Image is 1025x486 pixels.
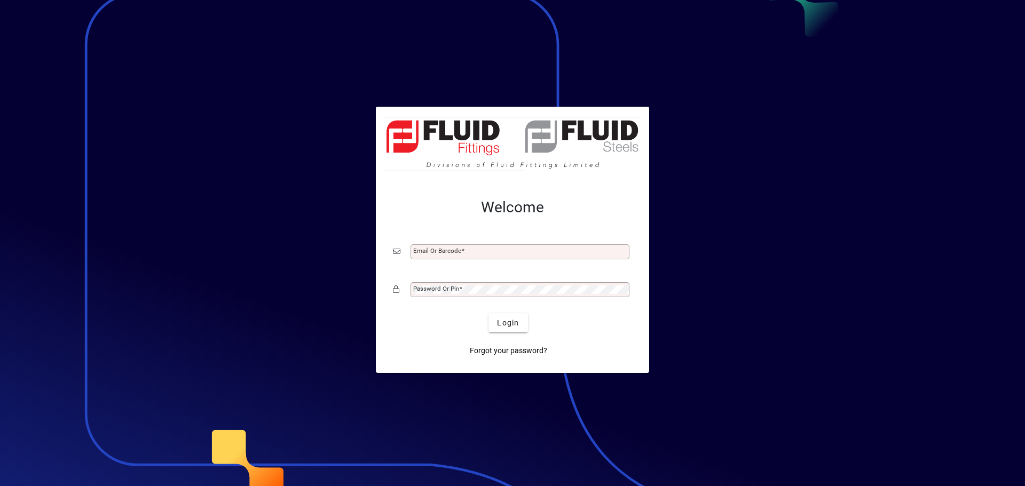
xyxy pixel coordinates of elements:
mat-label: Email or Barcode [413,247,461,254]
h2: Welcome [393,198,632,217]
a: Forgot your password? [466,341,551,360]
span: Login [497,317,519,329]
mat-label: Password or Pin [413,285,459,292]
button: Login [488,313,527,332]
span: Forgot your password? [470,345,547,356]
